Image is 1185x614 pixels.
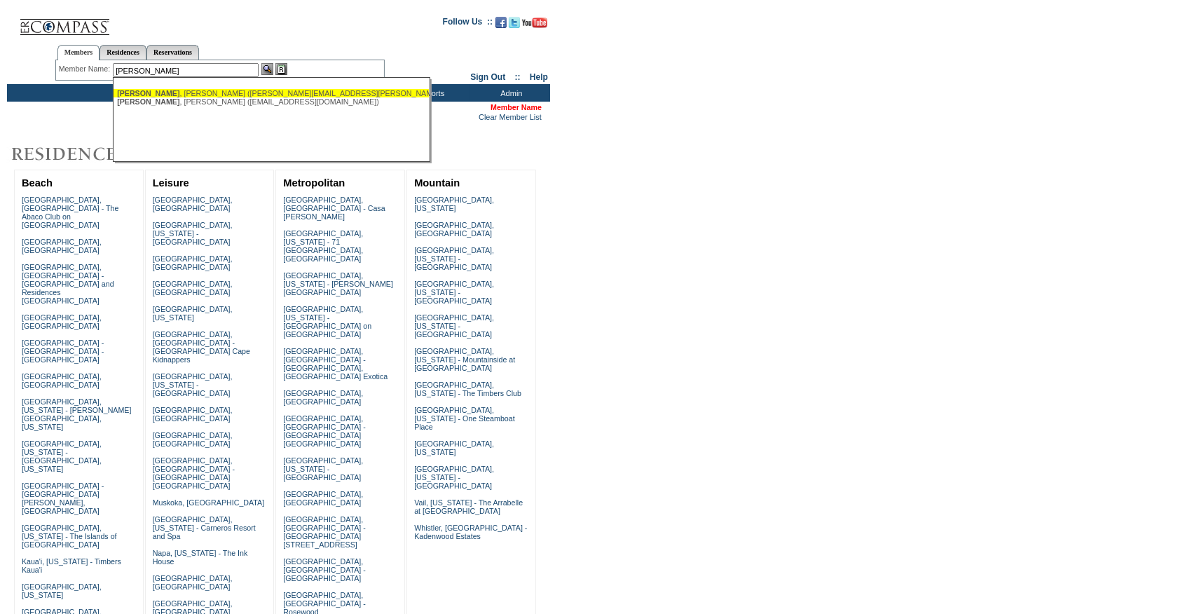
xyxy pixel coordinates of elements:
[414,177,460,189] a: Mountain
[153,330,250,364] a: [GEOGRAPHIC_DATA], [GEOGRAPHIC_DATA] - [GEOGRAPHIC_DATA] Cape Kidnappers
[7,140,280,168] img: Destinations by Exclusive Resorts
[491,103,542,111] span: Member Name
[153,177,189,189] a: Leisure
[522,18,547,28] img: Subscribe to our YouTube Channel
[283,557,365,582] a: [GEOGRAPHIC_DATA], [GEOGRAPHIC_DATA] - [GEOGRAPHIC_DATA]
[414,280,494,305] a: [GEOGRAPHIC_DATA], [US_STATE] - [GEOGRAPHIC_DATA]
[153,372,233,397] a: [GEOGRAPHIC_DATA], [US_STATE] - [GEOGRAPHIC_DATA]
[522,21,547,29] a: Subscribe to our YouTube Channel
[19,7,110,36] img: Compass Home
[414,381,521,397] a: [GEOGRAPHIC_DATA], [US_STATE] - The Timbers Club
[443,15,493,32] td: Follow Us ::
[153,515,256,540] a: [GEOGRAPHIC_DATA], [US_STATE] - Carneros Resort and Spa
[509,21,520,29] a: Follow us on Twitter
[530,72,548,82] a: Help
[153,498,264,507] a: Muskoka, [GEOGRAPHIC_DATA]
[22,439,102,473] a: [GEOGRAPHIC_DATA], [US_STATE] - [GEOGRAPHIC_DATA], [US_STATE]
[283,177,345,189] a: Metropolitan
[153,254,233,271] a: [GEOGRAPHIC_DATA], [GEOGRAPHIC_DATA]
[495,21,507,29] a: Become our fan on Facebook
[283,414,365,448] a: [GEOGRAPHIC_DATA], [GEOGRAPHIC_DATA] - [GEOGRAPHIC_DATA] [GEOGRAPHIC_DATA]
[22,238,102,254] a: [GEOGRAPHIC_DATA], [GEOGRAPHIC_DATA]
[100,45,146,60] a: Residences
[153,280,233,296] a: [GEOGRAPHIC_DATA], [GEOGRAPHIC_DATA]
[22,313,102,330] a: [GEOGRAPHIC_DATA], [GEOGRAPHIC_DATA]
[414,439,494,456] a: [GEOGRAPHIC_DATA], [US_STATE]
[22,263,114,305] a: [GEOGRAPHIC_DATA], [GEOGRAPHIC_DATA] - [GEOGRAPHIC_DATA] and Residences [GEOGRAPHIC_DATA]
[117,97,179,106] span: [PERSON_NAME]
[283,196,385,221] a: [GEOGRAPHIC_DATA], [GEOGRAPHIC_DATA] - Casa [PERSON_NAME]
[414,465,494,490] a: [GEOGRAPHIC_DATA], [US_STATE] - [GEOGRAPHIC_DATA]
[283,305,371,339] a: [GEOGRAPHIC_DATA], [US_STATE] - [GEOGRAPHIC_DATA] on [GEOGRAPHIC_DATA]
[283,490,363,507] a: [GEOGRAPHIC_DATA], [GEOGRAPHIC_DATA]
[414,246,494,271] a: [GEOGRAPHIC_DATA], [US_STATE] - [GEOGRAPHIC_DATA]
[153,574,233,591] a: [GEOGRAPHIC_DATA], [GEOGRAPHIC_DATA]
[153,305,233,322] a: [GEOGRAPHIC_DATA], [US_STATE]
[261,63,273,75] img: View
[283,229,363,263] a: [GEOGRAPHIC_DATA], [US_STATE] - 71 [GEOGRAPHIC_DATA], [GEOGRAPHIC_DATA]
[57,45,100,60] a: Members
[153,221,233,246] a: [GEOGRAPHIC_DATA], [US_STATE] - [GEOGRAPHIC_DATA]
[275,63,287,75] img: Reservations
[117,89,425,97] div: , [PERSON_NAME] ([PERSON_NAME][EMAIL_ADDRESS][PERSON_NAME][DOMAIN_NAME])
[414,313,494,339] a: [GEOGRAPHIC_DATA], [US_STATE] - [GEOGRAPHIC_DATA]
[22,196,119,229] a: [GEOGRAPHIC_DATA], [GEOGRAPHIC_DATA] - The Abaco Club on [GEOGRAPHIC_DATA]
[470,72,505,82] a: Sign Out
[283,389,363,406] a: [GEOGRAPHIC_DATA], [GEOGRAPHIC_DATA]
[283,271,393,296] a: [GEOGRAPHIC_DATA], [US_STATE] - [PERSON_NAME][GEOGRAPHIC_DATA]
[153,431,233,448] a: [GEOGRAPHIC_DATA], [GEOGRAPHIC_DATA]
[153,406,233,423] a: [GEOGRAPHIC_DATA], [GEOGRAPHIC_DATA]
[22,397,132,431] a: [GEOGRAPHIC_DATA], [US_STATE] - [PERSON_NAME][GEOGRAPHIC_DATA], [US_STATE]
[153,456,235,490] a: [GEOGRAPHIC_DATA], [GEOGRAPHIC_DATA] - [GEOGRAPHIC_DATA] [GEOGRAPHIC_DATA]
[117,97,425,106] div: , [PERSON_NAME] ([EMAIL_ADDRESS][DOMAIN_NAME])
[22,582,102,599] a: [GEOGRAPHIC_DATA], [US_STATE]
[59,63,113,75] div: Member Name:
[22,372,102,389] a: [GEOGRAPHIC_DATA], [GEOGRAPHIC_DATA]
[414,406,515,431] a: [GEOGRAPHIC_DATA], [US_STATE] - One Steamboat Place
[414,221,494,238] a: [GEOGRAPHIC_DATA], [GEOGRAPHIC_DATA]
[7,21,18,22] img: i.gif
[470,84,550,102] td: Admin
[153,549,248,566] a: Napa, [US_STATE] - The Ink House
[146,45,199,60] a: Reservations
[153,196,233,212] a: [GEOGRAPHIC_DATA], [GEOGRAPHIC_DATA]
[499,113,542,121] a: Member List
[283,456,363,482] a: [GEOGRAPHIC_DATA], [US_STATE] - [GEOGRAPHIC_DATA]
[22,557,121,574] a: Kaua'i, [US_STATE] - Timbers Kaua'i
[495,17,507,28] img: Become our fan on Facebook
[414,196,494,212] a: [GEOGRAPHIC_DATA], [US_STATE]
[414,498,523,515] a: Vail, [US_STATE] - The Arrabelle at [GEOGRAPHIC_DATA]
[509,17,520,28] img: Follow us on Twitter
[283,515,365,549] a: [GEOGRAPHIC_DATA], [GEOGRAPHIC_DATA] - [GEOGRAPHIC_DATA][STREET_ADDRESS]
[22,339,104,364] a: [GEOGRAPHIC_DATA] - [GEOGRAPHIC_DATA] - [GEOGRAPHIC_DATA]
[283,347,388,381] a: [GEOGRAPHIC_DATA], [GEOGRAPHIC_DATA] - [GEOGRAPHIC_DATA], [GEOGRAPHIC_DATA] Exotica
[117,89,179,97] span: [PERSON_NAME]
[414,524,527,540] a: Whistler, [GEOGRAPHIC_DATA] - Kadenwood Estates
[515,72,521,82] span: ::
[22,482,104,515] a: [GEOGRAPHIC_DATA] - [GEOGRAPHIC_DATA][PERSON_NAME], [GEOGRAPHIC_DATA]
[22,177,53,189] a: Beach
[22,524,117,549] a: [GEOGRAPHIC_DATA], [US_STATE] - The Islands of [GEOGRAPHIC_DATA]
[414,347,515,372] a: [GEOGRAPHIC_DATA], [US_STATE] - Mountainside at [GEOGRAPHIC_DATA]
[479,113,497,121] a: Clear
